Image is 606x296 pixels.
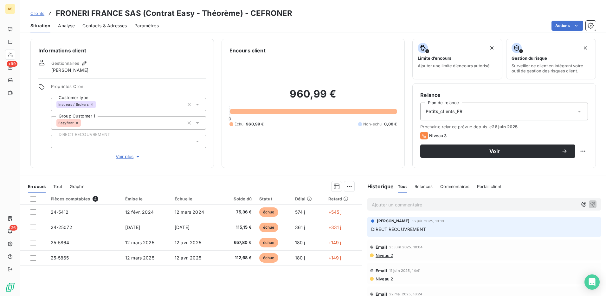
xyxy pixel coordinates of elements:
div: Open Intercom Messenger [584,274,600,290]
h6: Historique [362,183,394,190]
div: Statut [259,196,287,201]
h6: Informations client [38,47,206,54]
span: 12 mars 2025 [125,255,154,260]
h6: Relance [420,91,588,99]
span: 11 juin 2025, 14:41 [389,269,421,272]
div: Retard [328,196,358,201]
span: Petits_clients_FR [426,108,462,115]
span: Niveau 2 [375,253,393,258]
button: Actions [551,21,583,31]
span: Portail client [477,184,501,189]
div: Délai [295,196,321,201]
span: +149 j [328,240,341,245]
span: 25 juin 2025, 10:04 [389,245,423,249]
div: Émise le [125,196,167,201]
span: 361 j [295,225,305,230]
h2: 960,99 € [229,88,397,107]
div: Échue le [175,196,217,201]
span: 0,00 € [384,121,397,127]
span: Tout [398,184,407,189]
input: Ajouter une valeur [81,120,86,126]
input: Ajouter une valeur [56,138,61,144]
span: échue [259,223,278,232]
span: 115,15 € [224,224,251,231]
span: 24-5412 [51,209,69,215]
span: Easyfleet [58,121,74,125]
span: 16 juil. 2025, 10:19 [412,219,444,223]
span: 22 mai 2025, 18:24 [389,292,422,296]
span: +99 [7,61,17,67]
span: +331 j [328,225,341,230]
span: Propriétés Client [51,84,206,93]
span: Échu [235,121,244,127]
span: +545 j [328,209,342,215]
span: Email [376,245,387,250]
span: Relances [415,184,433,189]
span: Situation [30,23,50,29]
span: [DATE] [175,225,190,230]
span: Paramètres [134,23,159,29]
span: Contacts & Adresses [82,23,127,29]
span: 12 févr. 2024 [125,209,154,215]
h6: Encours client [229,47,266,54]
span: Non-échu [363,121,382,127]
span: Email [376,268,387,273]
span: Commentaires [440,184,469,189]
input: Ajouter une valeur [96,102,101,107]
span: échue [259,207,278,217]
span: 574 j [295,209,305,215]
span: +149 j [328,255,341,260]
div: AS [5,4,15,14]
span: 75,36 € [224,209,251,215]
span: 26 juin 2025 [492,124,518,129]
span: 0 [229,116,231,121]
div: Pièces comptables [51,196,118,202]
span: 657,80 € [224,239,251,246]
span: [DATE] [125,225,140,230]
span: Ajouter une limite d’encours autorisé [418,63,490,68]
span: Gestionnaires [51,61,79,66]
span: échue [259,253,278,263]
span: Insurers / Brokers [58,103,89,106]
button: Voir plus [51,153,206,160]
span: 112,68 € [224,255,251,261]
span: 24-25072 [51,225,72,230]
span: 180 j [295,240,305,245]
span: 26 [10,225,17,231]
span: 4 [93,196,98,202]
span: 180 j [295,255,305,260]
span: 12 mars 2024 [175,209,204,215]
span: Voir plus [116,153,141,160]
button: Voir [420,145,575,158]
div: Solde dû [224,196,251,201]
span: Voir [428,149,561,154]
span: 25-5864 [51,240,69,245]
span: Gestion du risque [512,56,547,61]
button: Limite d’encoursAjouter une limite d’encours autorisé [412,39,502,79]
span: En cours [28,184,46,189]
span: Limite d’encours [418,56,451,61]
span: 25-5865 [51,255,69,260]
span: échue [259,238,278,247]
span: 12 avr. 2025 [175,255,201,260]
span: 12 avr. 2025 [175,240,201,245]
span: Clients [30,11,44,16]
img: Logo LeanPay [5,282,15,292]
span: 960,99 € [246,121,264,127]
span: [PERSON_NAME] [377,218,409,224]
span: Niveau 3 [429,133,447,138]
span: Prochaine relance prévue depuis le [420,124,588,129]
span: Surveiller ce client en intégrant votre outil de gestion des risques client. [512,63,590,73]
span: Niveau 2 [375,276,393,281]
span: [PERSON_NAME] [51,67,88,73]
span: Tout [53,184,62,189]
button: Gestion du risqueSurveiller ce client en intégrant votre outil de gestion des risques client. [506,39,596,79]
h3: FRONERI FRANCE SAS (Contrat Easy - Théorème) - CEFRONER [56,8,292,19]
a: Clients [30,10,44,17]
span: 12 mars 2025 [125,240,154,245]
span: DIRECT RECOUVREMENT [371,226,426,232]
span: Graphe [70,184,85,189]
span: Analyse [58,23,75,29]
